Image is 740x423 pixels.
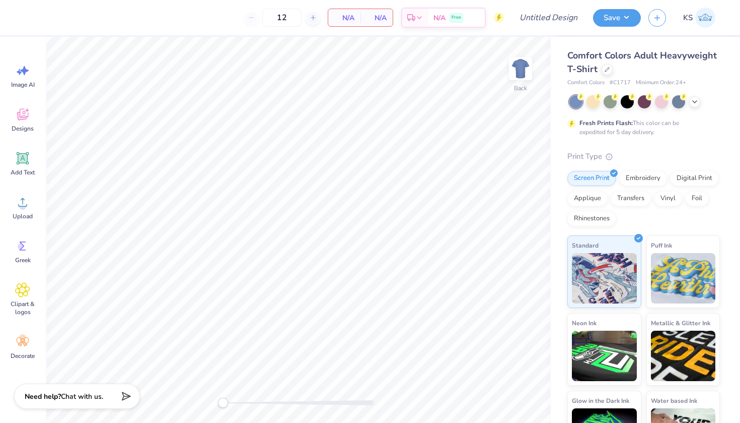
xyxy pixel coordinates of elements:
[11,352,35,360] span: Decorate
[567,191,608,206] div: Applique
[679,8,720,28] a: KS
[683,12,693,24] span: KS
[25,392,61,401] strong: Need help?
[651,318,710,328] span: Metallic & Glitter Ink
[572,318,597,328] span: Neon Ink
[13,212,33,220] span: Upload
[6,300,39,316] span: Clipart & logos
[567,49,717,75] span: Comfort Colors Adult Heavyweight T-Shirt
[654,191,682,206] div: Vinyl
[651,395,697,406] span: Water based Ink
[572,253,637,304] img: Standard
[593,9,641,27] button: Save
[567,79,605,87] span: Comfort Colors
[685,191,709,206] div: Foil
[61,392,103,401] span: Chat with us.
[12,125,34,133] span: Designs
[15,256,31,264] span: Greek
[611,191,651,206] div: Transfers
[636,79,686,87] span: Minimum Order: 24 +
[433,13,446,23] span: N/A
[567,151,720,162] div: Print Type
[567,211,616,226] div: Rhinestones
[514,84,527,93] div: Back
[262,9,302,27] input: – –
[610,79,631,87] span: # C1717
[572,395,629,406] span: Glow in the Dark Ink
[567,171,616,186] div: Screen Print
[218,398,228,408] div: Accessibility label
[510,58,531,79] img: Back
[334,13,354,23] span: N/A
[695,8,715,28] img: Kate Salamone
[511,8,585,28] input: Untitled Design
[670,171,719,186] div: Digital Print
[619,171,667,186] div: Embroidery
[579,119,633,127] strong: Fresh Prints Flash:
[651,331,716,381] img: Metallic & Glitter Ink
[651,240,672,251] span: Puff Ink
[11,168,35,176] span: Add Text
[366,13,387,23] span: N/A
[572,331,637,381] img: Neon Ink
[651,253,716,304] img: Puff Ink
[579,118,703,137] div: This color can be expedited for 5 day delivery.
[452,14,461,21] span: Free
[11,81,35,89] span: Image AI
[572,240,599,251] span: Standard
